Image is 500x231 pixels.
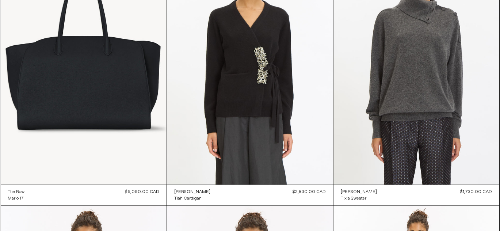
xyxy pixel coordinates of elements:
[174,196,202,202] div: Tiah Cardigan
[174,189,210,195] div: [PERSON_NAME]
[341,196,366,202] div: Tixla Sweater
[8,195,25,202] a: Marlo 17
[8,189,25,195] div: The Row
[293,189,326,195] div: $2,830.00 CAD
[8,189,25,195] a: The Row
[174,189,210,195] a: [PERSON_NAME]
[174,195,210,202] a: Tiah Cardigan
[8,196,24,202] div: Marlo 17
[341,195,377,202] a: Tixla Sweater
[341,189,377,195] div: [PERSON_NAME]
[460,189,492,195] div: $1,730.00 CAD
[341,189,377,195] a: [PERSON_NAME]
[125,189,159,195] div: $6,090.00 CAD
